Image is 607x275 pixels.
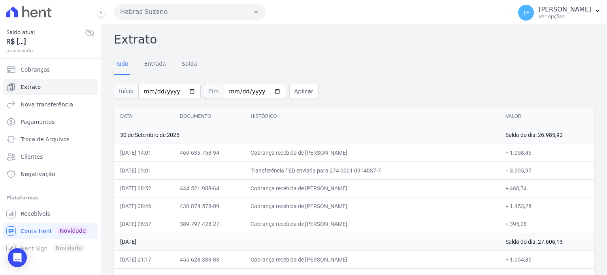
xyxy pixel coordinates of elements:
td: [DATE] 08:46 [114,197,173,215]
span: Recebíveis [21,210,50,218]
td: Cobrança recebida de [PERSON_NAME] [244,197,499,215]
span: Nova transferência [21,101,73,108]
td: Cobrança recebida de [PERSON_NAME] [244,179,499,197]
td: − 3.995,97 [499,161,594,179]
span: Negativação [21,170,55,178]
span: Cobranças [21,66,50,74]
td: Cobrança recebida de [PERSON_NAME] [244,144,499,161]
span: Clientes [21,153,43,161]
h2: Extrato [114,30,594,48]
span: Início [114,84,138,99]
nav: Sidebar [6,62,94,256]
span: Conta Hent [21,227,52,235]
a: Entrada [143,54,168,75]
td: 469.635.758-94 [173,144,244,161]
div: Plataformas [6,193,94,203]
button: TF [PERSON_NAME] Ver opções [512,2,607,24]
p: [PERSON_NAME] [539,6,591,13]
span: R$ [...] [6,36,85,47]
a: Clientes [3,149,98,165]
td: 430.874.578-09 [173,197,244,215]
p: Ver opções [539,13,591,20]
a: Pagamentos [3,114,98,130]
td: Cobrança recebida de [PERSON_NAME] [244,250,499,268]
span: Extrato [21,83,41,91]
th: Data [114,107,173,126]
td: + 1.453,28 [499,197,594,215]
th: Histórico [244,107,499,126]
a: Cobranças [3,62,98,78]
th: Documento [173,107,244,126]
a: Recebíveis [3,206,98,222]
span: Pagamentos [21,118,55,126]
td: + 1.058,46 [499,144,594,161]
button: Aplicar [289,84,319,99]
td: 389.797.428-27 [173,215,244,233]
th: Valor [499,107,594,126]
span: Saldo atual [6,28,85,36]
td: [DATE] 08:52 [114,179,173,197]
td: [DATE] 09:01 [114,161,173,179]
td: Saldo do dia: 26.985,92 [499,126,594,144]
td: Transferência TED enviada para 274 0001 0914037-7 [244,161,499,179]
td: Saldo do dia: 27.606,13 [499,233,594,250]
a: Nova transferência [3,97,98,112]
span: Novidade [57,226,89,235]
a: Conta Hent Novidade [3,223,98,239]
a: Negativação [3,166,98,182]
td: + 395,28 [499,215,594,233]
td: 30 de Setembro de 2025 [114,126,499,144]
a: Extrato [3,79,98,95]
td: [DATE] 14:01 [114,144,173,161]
td: [DATE] 06:37 [114,215,173,233]
span: TF [523,10,530,15]
td: [DATE] [114,233,499,250]
td: [DATE] 21:17 [114,250,173,268]
span: Troca de Arquivos [21,135,70,143]
td: 455.628.338-83 [173,250,244,268]
span: Fim [204,84,224,99]
span: atualizando... [6,47,85,54]
td: 444.521.988-64 [173,179,244,197]
td: + 1.054,85 [499,250,594,268]
a: Tudo [114,54,130,75]
a: Troca de Arquivos [3,131,98,147]
button: Habras Suzano [114,4,266,20]
a: Saída [180,54,199,75]
td: Cobrança recebida de [PERSON_NAME] [244,215,499,233]
div: Open Intercom Messenger [8,248,27,267]
td: + 468,74 [499,179,594,197]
